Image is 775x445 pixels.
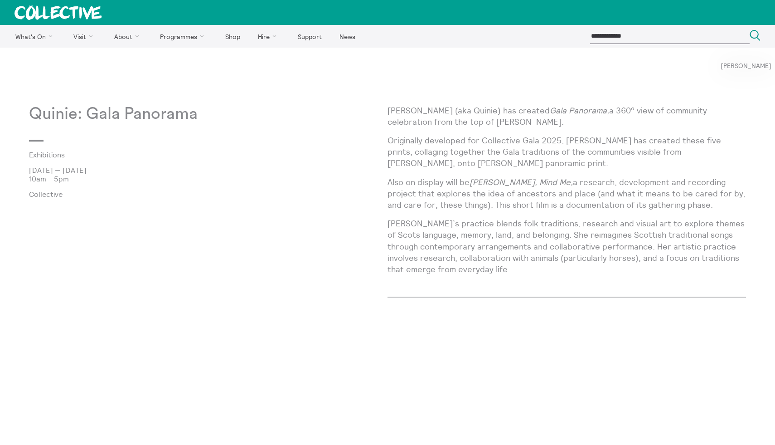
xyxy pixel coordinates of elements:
[387,218,746,275] p: [PERSON_NAME]’s practice blends folk traditions, research and visual art to explore themes of Sco...
[29,105,387,123] p: Quinie: Gala Panorama
[331,25,363,48] a: News
[7,25,64,48] a: What's On
[29,190,387,198] p: Collective
[29,151,373,159] a: Exhibitions
[29,175,387,183] p: 10am – 5pm
[29,166,387,174] p: [DATE] — [DATE]
[66,25,105,48] a: Visit
[250,25,288,48] a: Hire
[470,177,573,187] em: [PERSON_NAME], Mind Me,
[387,176,746,211] p: Also on display will be a research, development and recording project that explores the idea of a...
[550,105,609,116] em: Gala Panorama,
[106,25,150,48] a: About
[152,25,216,48] a: Programmes
[290,25,329,48] a: Support
[217,25,248,48] a: Shop
[387,105,746,127] p: [PERSON_NAME] (aka Quinie) has created a 360° view of community celebration from the top of [PERS...
[387,135,746,169] p: Originally developed for Collective Gala 2025, [PERSON_NAME] has created these five prints, colla...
